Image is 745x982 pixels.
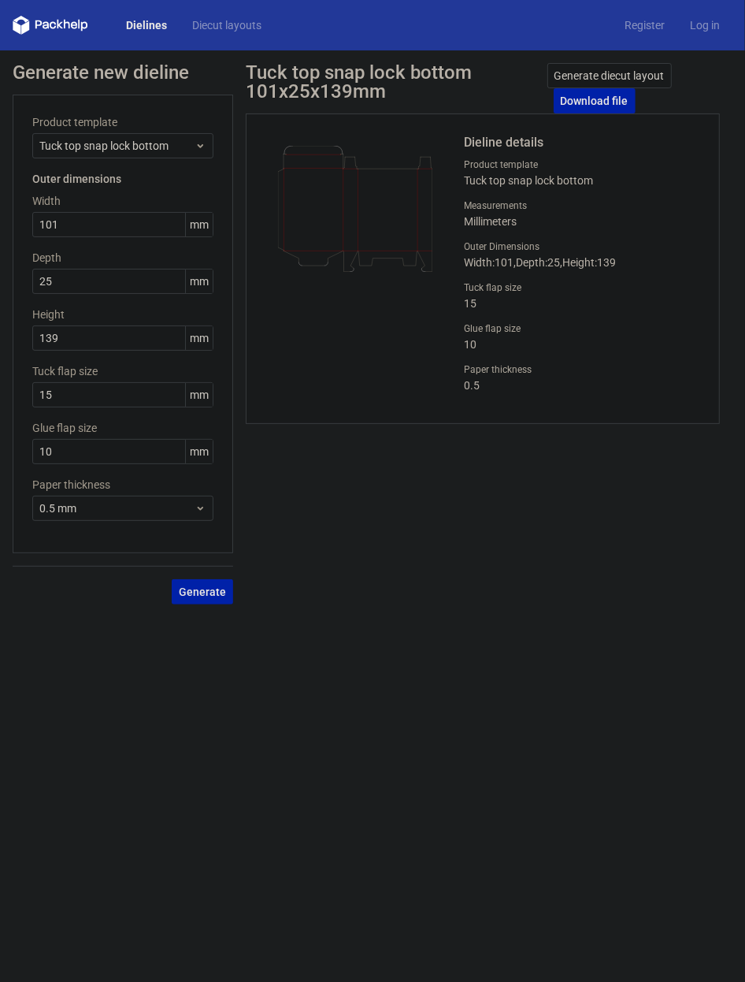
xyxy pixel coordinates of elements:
label: Measurements [464,199,700,212]
span: Tuck top snap lock bottom [39,138,195,154]
span: , Height : 139 [560,256,616,269]
span: mm [185,213,213,236]
div: 0.5 [464,363,700,392]
span: Width : 101 [464,256,513,269]
button: Generate [172,579,233,604]
a: Generate diecut layout [547,63,672,88]
div: Tuck top snap lock bottom [464,158,700,187]
h3: Outer dimensions [32,171,213,187]
label: Product template [464,158,700,171]
label: Paper thickness [32,477,213,493]
span: Generate [179,586,226,597]
label: Glue flap size [32,420,213,436]
label: Width [32,193,213,209]
span: mm [185,270,213,293]
a: Log in [677,17,732,33]
span: 0.5 mm [39,500,195,516]
span: mm [185,383,213,407]
label: Glue flap size [464,322,700,335]
span: , Depth : 25 [513,256,560,269]
label: Tuck flap size [464,281,700,294]
a: Diecut layouts [180,17,274,33]
span: mm [185,326,213,350]
label: Paper thickness [464,363,700,376]
a: Download file [554,88,636,113]
label: Outer Dimensions [464,240,700,253]
label: Tuck flap size [32,363,213,379]
div: Millimeters [464,199,700,228]
div: 15 [464,281,700,310]
a: Register [612,17,677,33]
a: Dielines [113,17,180,33]
label: Product template [32,114,213,130]
h2: Dieline details [464,133,700,152]
label: Height [32,307,213,322]
span: mm [185,440,213,463]
h1: Tuck top snap lock bottom 101x25x139mm [246,63,547,101]
div: 10 [464,322,700,351]
label: Depth [32,250,213,266]
h1: Generate new dieline [13,63,732,82]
